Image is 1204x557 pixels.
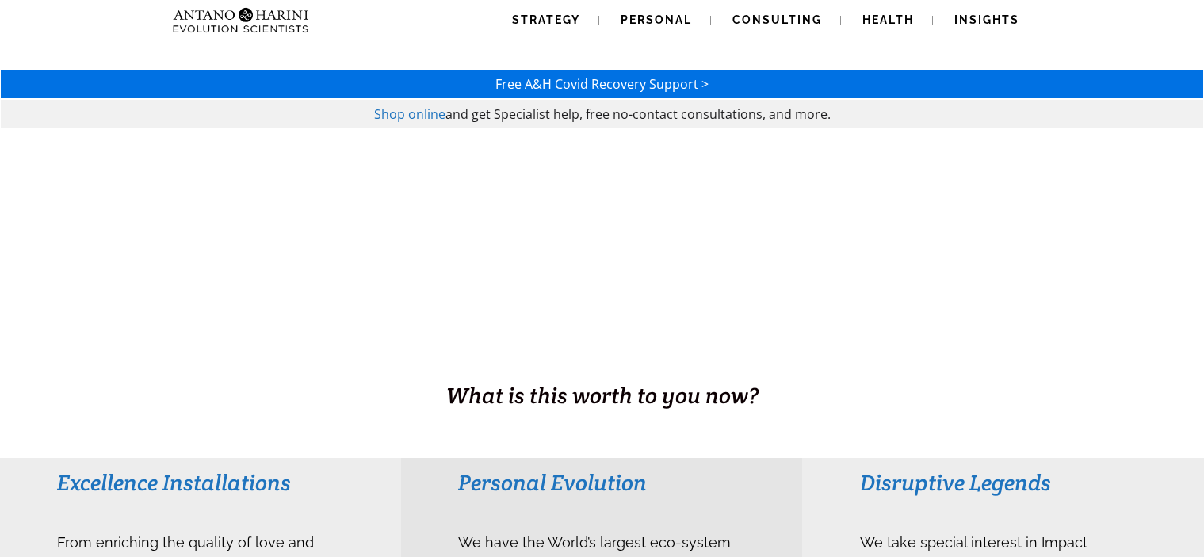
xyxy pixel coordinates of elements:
span: What is this worth to you now? [446,381,759,410]
a: Shop online [374,105,445,123]
span: and get Specialist help, free no-contact consultations, and more. [445,105,831,123]
span: Insights [954,13,1019,26]
h3: Excellence Installations [57,468,343,497]
span: Consulting [732,13,822,26]
span: Health [862,13,914,26]
span: Strategy [512,13,580,26]
span: Personal [621,13,692,26]
h1: BUSINESS. HEALTH. Family. Legacy [2,346,1202,380]
a: Free A&H Covid Recovery Support > [495,75,709,93]
h3: Personal Evolution [458,468,744,497]
h3: Disruptive Legends [860,468,1146,497]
